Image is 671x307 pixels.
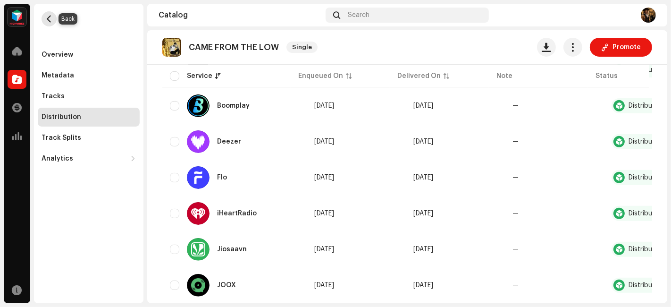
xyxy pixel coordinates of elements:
re-a-table-badge: — [512,102,519,109]
div: Analytics [42,155,73,162]
div: Jiosaavn [217,246,247,253]
div: iHeartRadio [217,210,257,217]
span: Oct 7, 2025 [413,174,433,181]
div: Enqueued On [298,71,343,81]
div: Distributed [629,138,663,145]
span: Oct 7, 2025 [413,246,433,253]
div: Deezer [217,138,241,145]
div: Overview [42,51,73,59]
div: Boomplay [217,102,250,109]
div: Delivered On [397,71,441,81]
div: Track Splits [42,134,81,142]
div: Distributed [629,282,663,289]
re-a-table-badge: — [512,246,519,253]
span: Oct 7, 2025 [413,282,433,289]
re-m-nav-item: Tracks [38,87,140,106]
re-a-table-badge: — [512,138,519,145]
span: Oct 7, 2025 [413,102,433,109]
span: Sep 29, 2025 [314,138,334,145]
img: 66b4e31d-f3fa-434f-9028-8afdefd068a1 [162,38,181,57]
span: Sep 29, 2025 [314,174,334,181]
img: 09e23baf-d59a-4b48-aff0-8b9e13aa486b [641,8,656,23]
div: Tracks [42,93,65,100]
span: Promote [612,38,641,57]
re-a-table-badge: — [512,282,519,289]
div: Catalog [159,11,322,19]
span: Sep 29, 2025 [314,102,334,109]
img: feab3aad-9b62-475c-8caf-26f15a9573ee [8,8,26,26]
div: JOOX [217,282,236,289]
re-m-nav-dropdown: Analytics [38,149,140,168]
div: Distributed [629,174,663,181]
span: Oct 7, 2025 [413,210,433,217]
span: Search [348,11,369,19]
re-m-nav-item: Track Splits [38,128,140,147]
div: Flo [217,174,227,181]
re-m-nav-item: Distribution [38,108,140,127]
re-a-table-badge: — [512,210,519,217]
span: Sep 29, 2025 [314,282,334,289]
re-m-nav-item: Overview [38,45,140,64]
div: Metadata [42,72,74,79]
span: Oct 7, 2025 [413,138,433,145]
div: Service [187,71,212,81]
div: Distributed [629,102,663,109]
div: Distributed [629,210,663,217]
button: Promote [590,38,652,57]
re-m-nav-item: Metadata [38,66,140,85]
div: Distribution [42,113,81,121]
div: Distributed [629,246,663,253]
span: Single [286,42,318,53]
p: CAME FROM THE LOW [189,43,279,52]
re-a-table-badge: — [512,174,519,181]
span: Sep 29, 2025 [314,210,334,217]
span: Sep 29, 2025 [314,246,334,253]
